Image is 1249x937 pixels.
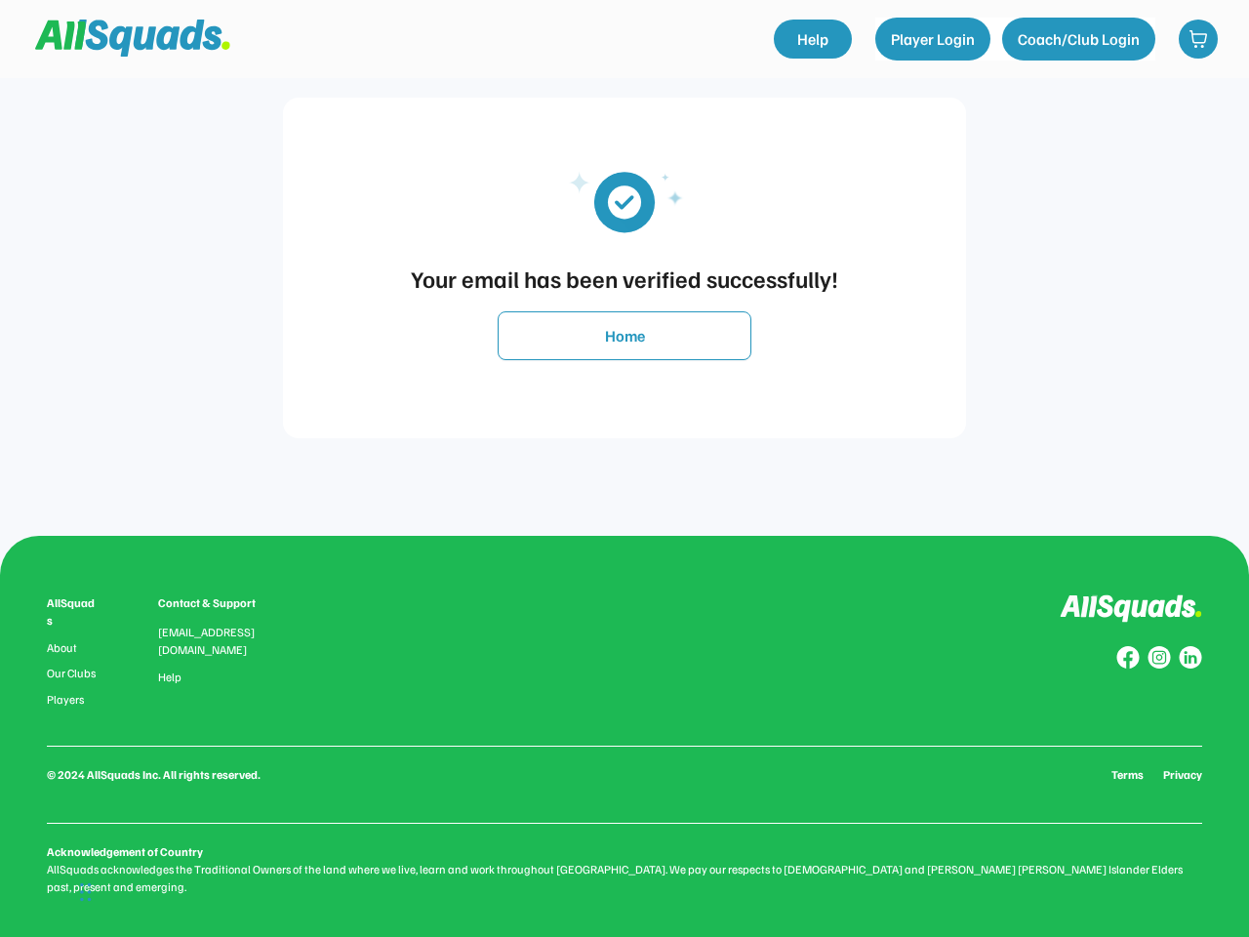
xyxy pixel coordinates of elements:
div: [EMAIL_ADDRESS][DOMAIN_NAME] [158,624,279,659]
div: AllSquads acknowledges the Traditional Owners of the land where we live, learn and work throughou... [47,861,1202,896]
a: Terms [1111,766,1144,784]
img: Squad%20Logo.svg [35,20,230,57]
div: AllSquads [47,594,100,630]
button: Home [498,311,751,360]
a: Players [47,693,100,707]
div: © 2024 AllSquads Inc. All rights reserved. [47,766,261,784]
a: Help [158,671,181,684]
img: Logo%20inverted.svg [1060,594,1202,623]
img: email_verified_updated.svg [537,156,712,245]
a: Privacy [1163,766,1202,784]
div: Contact & Support [158,594,279,612]
div: Your email has been verified successfully! [302,261,947,296]
img: shopping-cart-01%20%281%29.svg [1189,29,1208,49]
a: About [47,641,100,655]
div: Acknowledgement of Country [47,843,203,861]
button: Coach/Club Login [1002,18,1155,61]
button: Player Login [875,18,990,61]
img: Group%20copy%207.svg [1148,646,1171,670]
img: Group%20copy%208.svg [1116,646,1140,670]
a: Our Clubs [47,667,100,680]
a: Help [774,20,852,59]
img: Group%20copy%206.svg [1179,646,1202,670]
